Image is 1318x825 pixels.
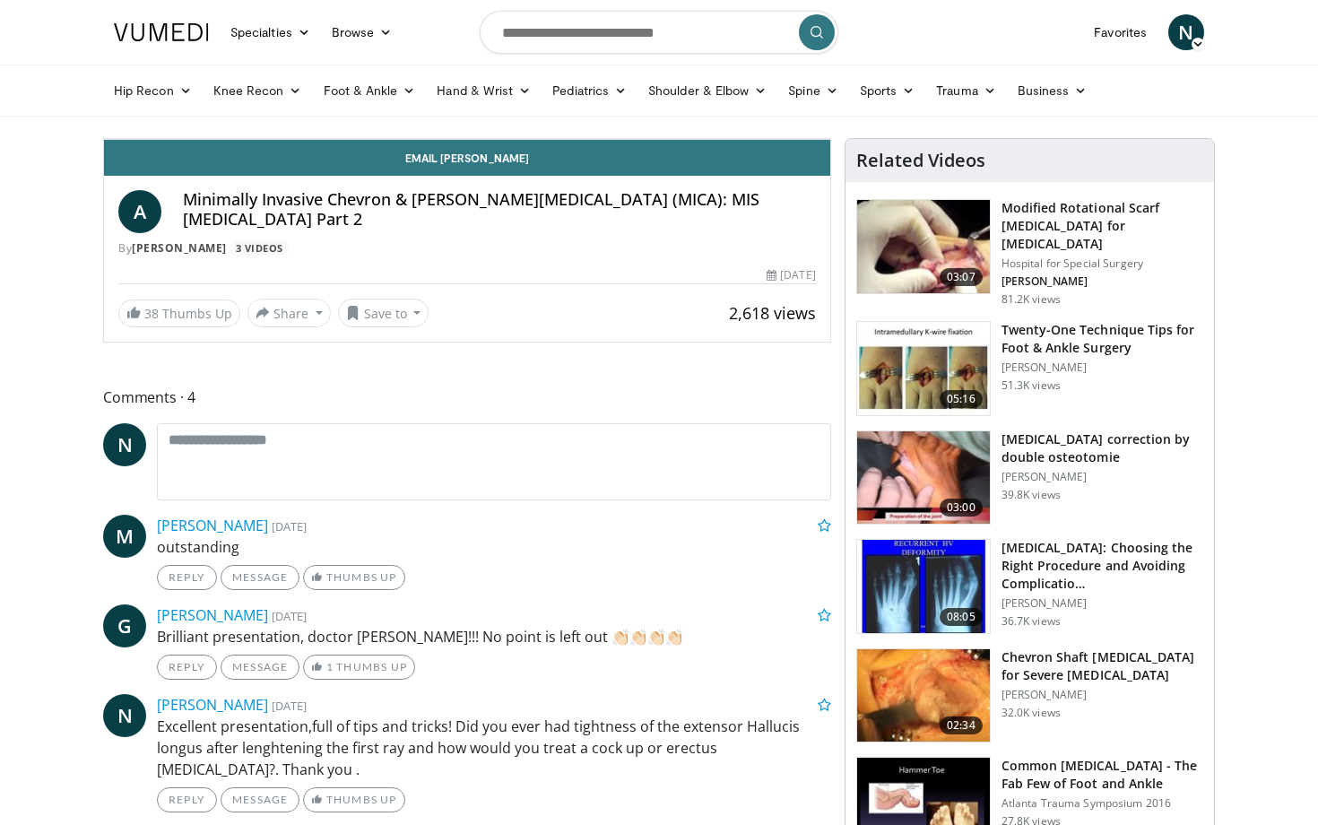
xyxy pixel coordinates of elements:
a: Knee Recon [203,73,313,109]
a: Shoulder & Elbow [637,73,777,109]
a: N [103,694,146,737]
h3: [MEDICAL_DATA]: Choosing the Right Procedure and Avoiding Complicatio… [1002,539,1203,593]
a: 38 Thumbs Up [118,300,240,327]
img: 6702e58c-22b3-47ce-9497-b1c0ae175c4c.150x105_q85_crop-smart_upscale.jpg [857,322,990,415]
span: Comments 4 [103,386,831,409]
a: Browse [321,14,403,50]
a: Reply [157,565,217,590]
a: Reply [157,787,217,812]
img: Scarf_Osteotomy_100005158_3.jpg.150x105_q85_crop-smart_upscale.jpg [857,200,990,293]
a: Thumbs Up [303,787,404,812]
div: By [118,240,816,256]
img: 294729_0000_1.png.150x105_q85_crop-smart_upscale.jpg [857,431,990,525]
h3: Chevron Shaft [MEDICAL_DATA] for Severe [MEDICAL_DATA] [1002,648,1203,684]
video-js: Video Player [104,139,830,140]
a: [PERSON_NAME] [132,240,227,256]
span: 2,618 views [729,302,816,324]
p: [PERSON_NAME] [1002,274,1203,289]
a: 3 Videos [230,240,289,256]
p: [PERSON_NAME] [1002,596,1203,611]
p: [PERSON_NAME] [1002,688,1203,702]
a: Specialties [220,14,321,50]
h3: Modified Rotational Scarf [MEDICAL_DATA] for [MEDICAL_DATA] [1002,199,1203,253]
span: 1 [326,660,334,673]
div: [DATE] [767,267,815,283]
small: [DATE] [272,608,307,624]
span: 38 [144,305,159,322]
button: Share [247,299,331,327]
a: Sports [849,73,926,109]
a: Hip Recon [103,73,203,109]
p: outstanding [157,536,831,558]
p: 32.0K views [1002,706,1061,720]
img: 3c75a04a-ad21-4ad9-966a-c963a6420fc5.150x105_q85_crop-smart_upscale.jpg [857,540,990,633]
a: 1 Thumbs Up [303,655,415,680]
p: [PERSON_NAME] [1002,360,1203,375]
small: [DATE] [272,698,307,714]
p: Atlanta Trauma Symposium 2016 [1002,796,1203,811]
h3: Common [MEDICAL_DATA] - The Fab Few of Foot and Ankle [1002,757,1203,793]
a: N [1168,14,1204,50]
a: Reply [157,655,217,680]
p: Brilliant presentation, doctor [PERSON_NAME]!!! No point is left out 👏🏻👏🏻👏🏻👏🏻 [157,626,831,647]
p: [PERSON_NAME] [1002,470,1203,484]
p: Excellent presentation,full of tips and tricks! Did you ever had tightness of the extensor Halluc... [157,716,831,780]
a: Thumbs Up [303,565,404,590]
a: M [103,515,146,558]
a: N [103,423,146,466]
a: 05:16 Twenty-One Technique Tips for Foot & Ankle Surgery [PERSON_NAME] 51.3K views [856,321,1203,416]
p: 81.2K views [1002,292,1061,307]
h4: Minimally Invasive Chevron & [PERSON_NAME][MEDICAL_DATA] (MICA): MIS [MEDICAL_DATA] Part 2 [183,190,816,229]
a: Message [221,655,299,680]
a: Email [PERSON_NAME] [104,140,830,176]
a: Pediatrics [542,73,637,109]
span: 02:34 [940,716,983,734]
span: 03:07 [940,268,983,286]
span: 03:00 [940,499,983,517]
p: 36.7K views [1002,614,1061,629]
p: 39.8K views [1002,488,1061,502]
a: [PERSON_NAME] [157,516,268,535]
p: Hospital for Special Surgery [1002,256,1203,271]
small: [DATE] [272,518,307,534]
a: 03:00 [MEDICAL_DATA] correction by double osteotomie [PERSON_NAME] 39.8K views [856,430,1203,525]
a: A [118,190,161,233]
a: [PERSON_NAME] [157,605,268,625]
a: 03:07 Modified Rotational Scarf [MEDICAL_DATA] for [MEDICAL_DATA] Hospital for Special Surgery [P... [856,199,1203,307]
input: Search topics, interventions [480,11,838,54]
img: VuMedi Logo [114,23,209,41]
a: Trauma [925,73,1007,109]
a: G [103,604,146,647]
img: sanhudo_chevron_3.png.150x105_q85_crop-smart_upscale.jpg [857,649,990,742]
h4: Related Videos [856,150,985,171]
span: 08:05 [940,608,983,626]
a: [PERSON_NAME] [157,695,268,715]
h3: Twenty-One Technique Tips for Foot & Ankle Surgery [1002,321,1203,357]
a: Hand & Wrist [426,73,542,109]
a: Message [221,565,299,590]
button: Save to [338,299,429,327]
a: Foot & Ankle [313,73,427,109]
a: Business [1007,73,1098,109]
a: Spine [777,73,848,109]
span: 05:16 [940,390,983,408]
a: 02:34 Chevron Shaft [MEDICAL_DATA] for Severe [MEDICAL_DATA] [PERSON_NAME] 32.0K views [856,648,1203,743]
a: Message [221,787,299,812]
p: 51.3K views [1002,378,1061,393]
a: 08:05 [MEDICAL_DATA]: Choosing the Right Procedure and Avoiding Complicatio… [PERSON_NAME] 36.7K ... [856,539,1203,634]
a: Favorites [1083,14,1158,50]
h3: [MEDICAL_DATA] correction by double osteotomie [1002,430,1203,466]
